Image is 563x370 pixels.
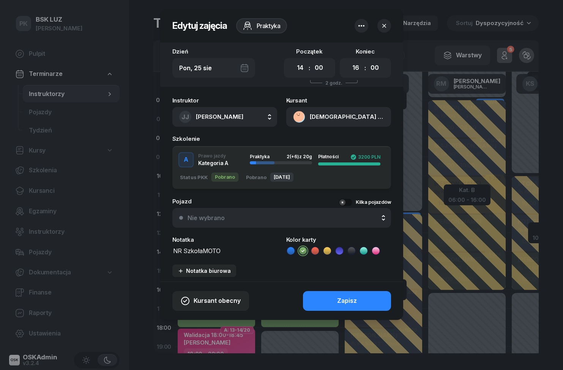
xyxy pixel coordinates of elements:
button: Notatka biurowa [172,265,236,277]
button: Nie wybrano [172,208,391,228]
h2: Edytuj zajęcia [172,20,227,32]
div: Notatka biurowa [178,268,231,274]
button: Kursant obecny [172,291,249,311]
span: Kursant obecny [194,296,241,306]
span: JJ [181,114,189,120]
button: Zapisz [303,291,391,311]
div: : [364,63,366,72]
button: Kilka pojazdów [339,198,391,206]
div: Nie wybrano [188,215,225,221]
div: : [309,63,310,72]
div: Zapisz [337,296,357,306]
button: JJ[PERSON_NAME] [172,107,277,127]
span: [PERSON_NAME] [196,113,243,120]
div: Kilka pojazdów [356,198,391,206]
button: [DEMOGRAPHIC_DATA] GRZEGORZ [286,107,391,127]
